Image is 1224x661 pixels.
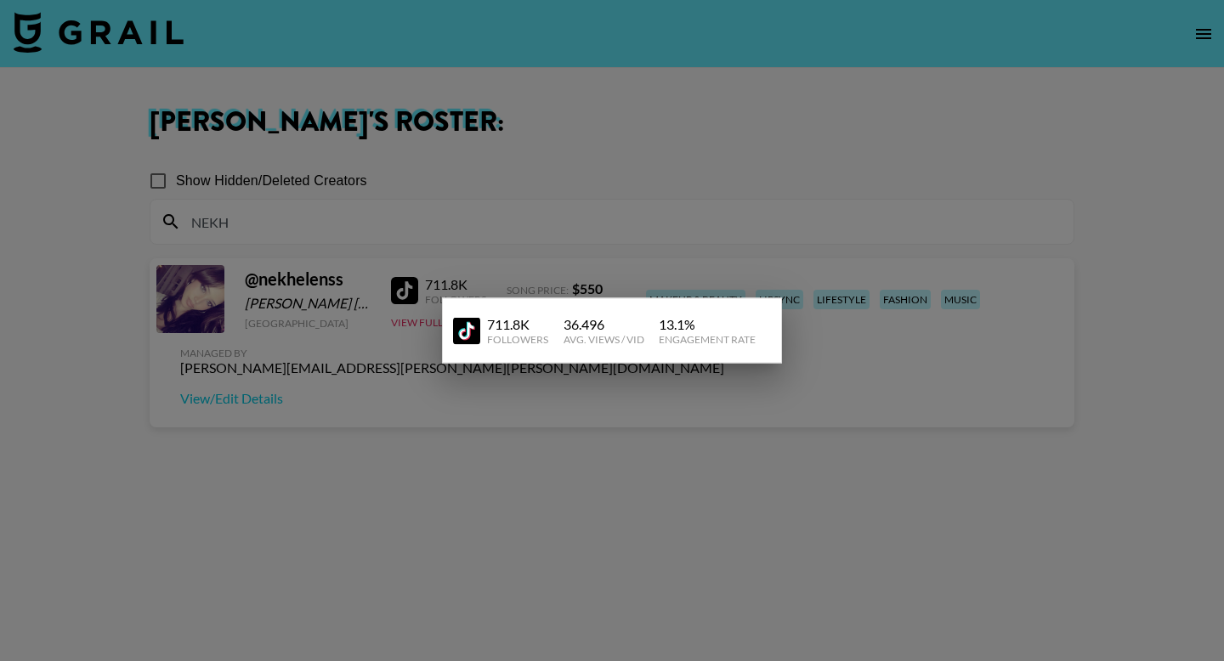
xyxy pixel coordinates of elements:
div: 36.496 [564,316,644,333]
div: Followers [487,333,548,346]
div: Engagement Rate [659,333,756,346]
div: 711.8K [487,316,548,333]
div: Avg. Views / Vid [564,333,644,346]
img: YouTube [453,317,480,344]
div: 13.1 % [659,316,756,333]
